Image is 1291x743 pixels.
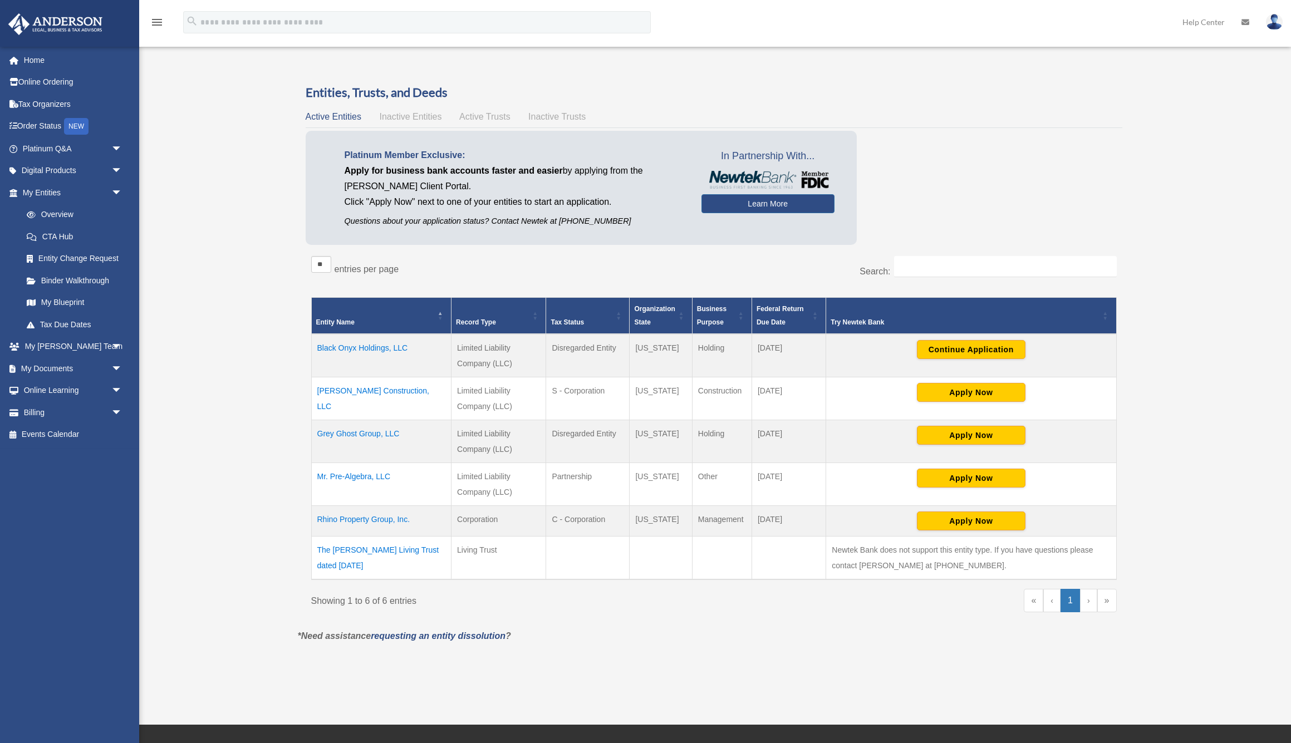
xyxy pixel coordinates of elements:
td: S - Corporation [546,377,630,420]
a: Learn More [701,194,835,213]
td: [US_STATE] [630,420,692,462]
a: Next [1080,589,1097,612]
p: Click "Apply Now" next to one of your entities to start an application. [345,194,685,210]
a: Entity Change Request [16,248,134,270]
td: [DATE] [752,377,826,420]
a: Billingarrow_drop_down [8,401,139,424]
span: Record Type [456,318,496,326]
h3: Entities, Trusts, and Deeds [306,84,1122,101]
a: My Documentsarrow_drop_down [8,357,139,380]
a: Digital Productsarrow_drop_down [8,160,139,182]
a: Platinum Q&Aarrow_drop_down [8,137,139,160]
a: Events Calendar [8,424,139,446]
span: arrow_drop_down [111,137,134,160]
a: Online Ordering [8,71,139,94]
a: menu [150,19,164,29]
span: arrow_drop_down [111,181,134,204]
a: CTA Hub [16,225,134,248]
i: search [186,15,198,27]
td: Holding [692,334,752,377]
button: Apply Now [917,511,1025,530]
td: Limited Liability Company (LLC) [451,462,546,505]
a: Order StatusNEW [8,115,139,138]
td: [DATE] [752,420,826,462]
label: entries per page [335,264,399,274]
label: Search: [860,267,890,276]
button: Continue Application [917,340,1025,359]
a: My Blueprint [16,292,134,314]
button: Apply Now [917,383,1025,402]
th: Organization State: Activate to sort [630,297,692,334]
td: [US_STATE] [630,505,692,536]
div: Try Newtek Bank [831,316,1099,329]
div: Showing 1 to 6 of 6 entries [311,589,706,609]
span: Apply for business bank accounts faster and easier [345,166,563,175]
a: 1 [1061,589,1080,612]
td: The [PERSON_NAME] Living Trust dated [DATE] [311,536,451,579]
a: Overview [16,204,128,226]
a: Online Learningarrow_drop_down [8,380,139,402]
th: Record Type: Activate to sort [451,297,546,334]
a: My [PERSON_NAME] Teamarrow_drop_down [8,336,139,358]
td: [US_STATE] [630,334,692,377]
td: [US_STATE] [630,462,692,505]
td: C - Corporation [546,505,630,536]
td: Disregarded Entity [546,334,630,377]
img: Anderson Advisors Platinum Portal [5,13,106,35]
span: Inactive Trusts [528,112,586,121]
span: Active Entities [306,112,361,121]
button: Apply Now [917,469,1025,488]
em: *Need assistance ? [298,631,511,641]
td: Construction [692,377,752,420]
img: User Pic [1266,14,1283,30]
span: Active Trusts [459,112,510,121]
a: Tax Organizers [8,93,139,115]
span: arrow_drop_down [111,336,134,358]
th: Tax Status: Activate to sort [546,297,630,334]
span: Business Purpose [697,305,727,326]
td: Other [692,462,752,505]
span: arrow_drop_down [111,357,134,380]
img: NewtekBankLogoSM.png [707,171,829,189]
td: Rhino Property Group, Inc. [311,505,451,536]
td: Limited Liability Company (LLC) [451,377,546,420]
a: Home [8,49,139,71]
a: First [1024,589,1043,612]
td: [US_STATE] [630,377,692,420]
a: Tax Due Dates [16,313,134,336]
span: arrow_drop_down [111,160,134,183]
p: by applying from the [PERSON_NAME] Client Portal. [345,163,685,194]
a: My Entitiesarrow_drop_down [8,181,134,204]
a: Last [1097,589,1117,612]
td: Newtek Bank does not support this entity type. If you have questions please contact [PERSON_NAME]... [826,536,1116,579]
a: requesting an entity dissolution [371,631,505,641]
td: Black Onyx Holdings, LLC [311,334,451,377]
td: Grey Ghost Group, LLC [311,420,451,462]
span: arrow_drop_down [111,380,134,402]
span: In Partnership With... [701,147,835,165]
span: Tax Status [551,318,584,326]
th: Try Newtek Bank : Activate to sort [826,297,1116,334]
span: arrow_drop_down [111,401,134,424]
td: Limited Liability Company (LLC) [451,420,546,462]
i: menu [150,16,164,29]
span: Entity Name [316,318,355,326]
td: Holding [692,420,752,462]
th: Federal Return Due Date: Activate to sort [752,297,826,334]
p: Questions about your application status? Contact Newtek at [PHONE_NUMBER] [345,214,685,228]
td: [DATE] [752,462,826,505]
td: Management [692,505,752,536]
td: Disregarded Entity [546,420,630,462]
td: Limited Liability Company (LLC) [451,334,546,377]
td: Mr. Pre-Algebra, LLC [311,462,451,505]
td: [PERSON_NAME] Construction, LLC [311,377,451,420]
div: NEW [64,118,89,135]
th: Entity Name: Activate to invert sorting [311,297,451,334]
th: Business Purpose: Activate to sort [692,297,752,334]
span: Federal Return Due Date [757,305,804,326]
td: [DATE] [752,505,826,536]
td: Living Trust [451,536,546,579]
p: Platinum Member Exclusive: [345,147,685,163]
td: [DATE] [752,334,826,377]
